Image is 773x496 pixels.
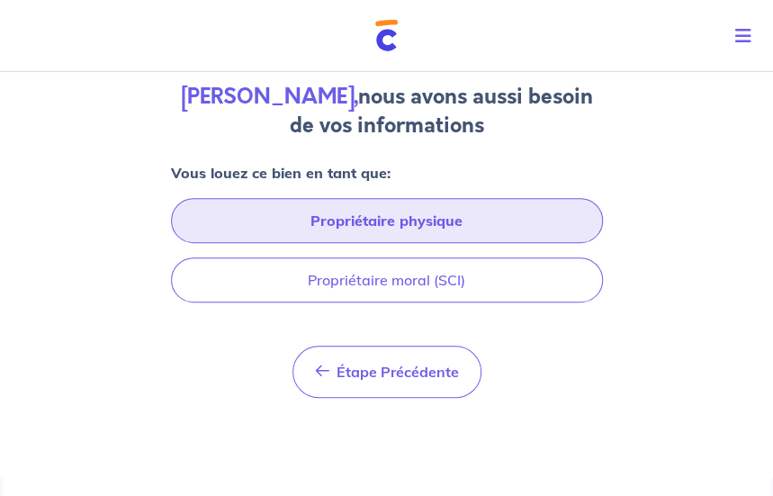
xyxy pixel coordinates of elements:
[375,20,398,51] img: Cautioneo
[721,13,773,59] button: Toggle navigation
[181,82,358,112] strong: [PERSON_NAME],
[171,83,603,140] h4: nous avons aussi besoin de vos informations
[171,198,603,243] button: Propriétaire physique
[292,346,481,398] button: Étape Précédente
[337,363,459,381] span: Étape Précédente
[171,257,603,302] button: Propriétaire moral (SCI)
[171,164,391,182] strong: Vous louez ce bien en tant que:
